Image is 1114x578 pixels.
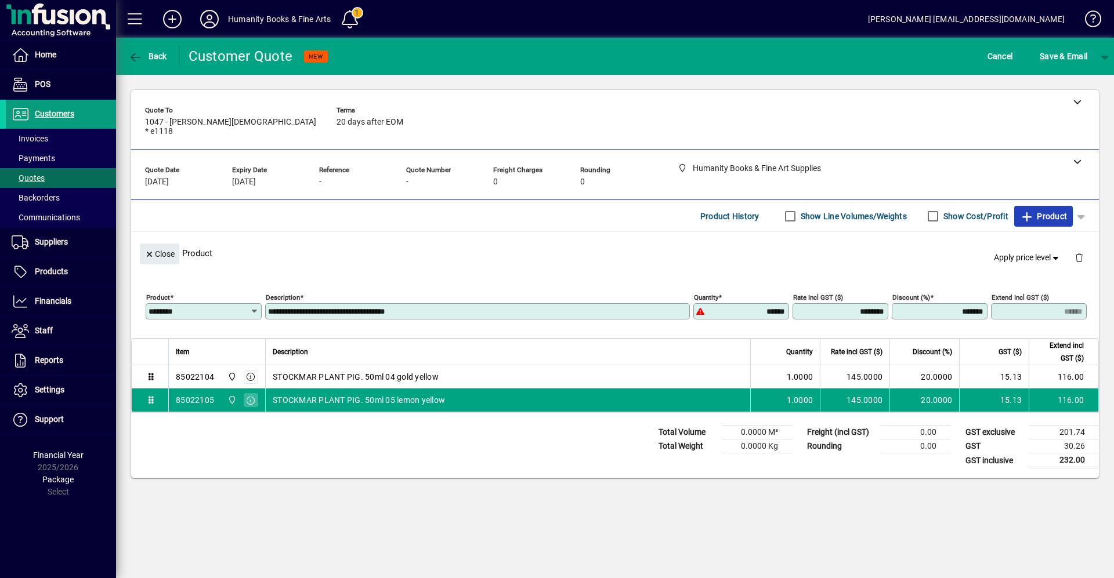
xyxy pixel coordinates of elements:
label: Show Cost/Profit [941,210,1008,222]
span: Humanity Books & Fine Art Supplies [225,370,238,383]
mat-label: Product [146,293,170,301]
mat-label: Description [266,293,300,301]
button: Product History [696,206,764,227]
td: 15.13 [959,365,1029,388]
span: Communications [12,213,80,222]
span: Extend incl GST ($) [1036,339,1084,365]
span: Quantity [786,346,813,358]
button: Product [1014,206,1073,227]
span: Support [35,415,64,424]
button: Cancel [985,46,1016,67]
span: Reports [35,355,63,365]
button: Close [140,243,179,264]
a: Knowledge Base [1076,2,1099,40]
mat-label: Rate incl GST ($) [793,293,843,301]
a: Invoices [6,129,116,148]
a: Support [6,405,116,434]
div: Humanity Books & Fine Arts [228,10,331,28]
div: Product [131,232,1099,274]
span: S [1040,52,1044,61]
td: 30.26 [1029,439,1099,453]
span: Payments [12,154,55,163]
a: Reports [6,346,116,375]
span: Products [35,267,68,276]
span: Product History [700,207,759,226]
span: - [406,177,408,187]
div: [PERSON_NAME] [EMAIL_ADDRESS][DOMAIN_NAME] [868,10,1065,28]
span: Financial Year [33,450,84,460]
span: Humanity Books & Fine Art Supplies [225,394,238,406]
span: [DATE] [232,177,256,187]
span: 0 [580,177,585,187]
span: Close [144,245,175,264]
td: Freight (incl GST) [801,426,881,439]
a: Backorders [6,188,116,208]
span: 0 [493,177,498,187]
button: Back [125,46,170,67]
span: 20 days after EOM [337,118,403,127]
span: POS [35,79,50,89]
td: Total Weight [653,439,722,453]
span: ave & Email [1040,47,1087,66]
button: Delete [1065,243,1093,271]
td: GST exclusive [960,426,1029,439]
div: Customer Quote [189,47,293,66]
mat-label: Discount (%) [892,293,930,301]
label: Show Line Volumes/Weights [798,210,907,222]
button: Save & Email [1034,46,1093,67]
span: STOCKMAR PLANT PIG. 50ml 04 gold yellow [273,371,439,383]
a: Settings [6,376,116,405]
span: Product [1020,207,1067,226]
td: GST inclusive [960,453,1029,468]
span: Invoices [12,134,48,143]
td: Total Volume [653,426,722,439]
a: Staff [6,317,116,346]
mat-label: Extend incl GST ($) [992,293,1049,301]
span: Cancel [988,47,1013,66]
td: GST [960,439,1029,453]
td: 20.0000 [889,365,959,388]
app-page-header-button: Back [116,46,180,67]
td: 201.74 [1029,426,1099,439]
mat-label: Quantity [694,293,718,301]
a: Home [6,41,116,70]
td: 0.00 [881,426,950,439]
div: 85022104 [176,371,214,383]
span: GST ($) [999,346,1022,358]
td: 20.0000 [889,388,959,412]
a: Payments [6,148,116,168]
span: Customers [35,109,74,118]
td: 116.00 [1029,365,1098,388]
button: Add [154,9,191,30]
span: Discount (%) [913,346,952,358]
div: 145.0000 [827,371,882,383]
app-page-header-button: Close [137,248,182,259]
span: 1047 - [PERSON_NAME][DEMOGRAPHIC_DATA] * e1118 [145,118,319,136]
a: Suppliers [6,228,116,257]
span: NEW [309,53,323,60]
td: Rounding [801,439,881,453]
a: Financials [6,287,116,316]
td: 0.0000 Kg [722,439,792,453]
span: [DATE] [145,177,169,187]
span: STOCKMAR PLANT PIG. 50ml 05 lemon yellow [273,394,445,406]
span: Home [35,50,56,59]
span: Suppliers [35,237,68,246]
span: Quotes [12,173,45,183]
td: 15.13 [959,388,1029,412]
span: Staff [35,326,53,335]
td: 0.00 [881,439,950,453]
a: POS [6,70,116,99]
button: Apply price level [989,248,1066,268]
div: 145.0000 [827,394,882,406]
span: Item [176,346,190,358]
button: Profile [191,9,228,30]
td: 116.00 [1029,388,1098,412]
td: 232.00 [1029,453,1099,468]
a: Products [6,257,116,286]
span: Apply price level [994,252,1061,264]
td: 0.0000 M³ [722,426,792,439]
a: Communications [6,208,116,227]
app-page-header-button: Delete [1065,252,1093,263]
span: - [319,177,321,187]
